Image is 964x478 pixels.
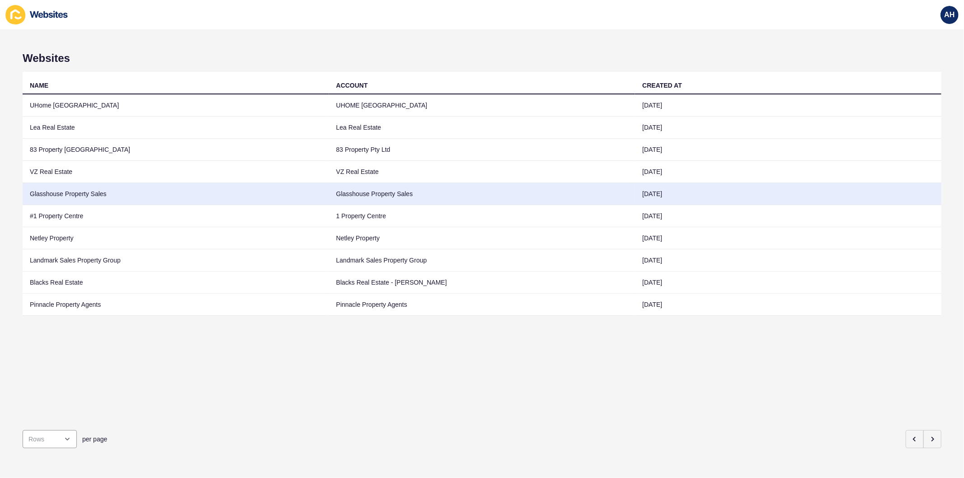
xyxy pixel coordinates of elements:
[635,94,941,117] td: [DATE]
[944,10,955,19] span: AH
[23,430,77,448] div: open menu
[635,205,941,227] td: [DATE]
[329,227,635,249] td: Netley Property
[23,272,329,294] td: Blacks Real Estate
[329,161,635,183] td: VZ Real Estate
[23,117,329,139] td: Lea Real Estate
[635,117,941,139] td: [DATE]
[329,272,635,294] td: Blacks Real Estate - [PERSON_NAME]
[329,94,635,117] td: UHOME [GEOGRAPHIC_DATA]
[635,272,941,294] td: [DATE]
[23,94,329,117] td: UHome [GEOGRAPHIC_DATA]
[329,139,635,161] td: 83 Property Pty Ltd
[82,435,107,444] span: per page
[329,183,635,205] td: Glasshouse Property Sales
[23,227,329,249] td: Netley Property
[329,117,635,139] td: Lea Real Estate
[635,183,941,205] td: [DATE]
[635,227,941,249] td: [DATE]
[329,249,635,272] td: Landmark Sales Property Group
[23,294,329,316] td: Pinnacle Property Agents
[23,161,329,183] td: VZ Real Estate
[23,183,329,205] td: Glasshouse Property Sales
[329,205,635,227] td: 1 Property Centre
[642,81,682,90] div: CREATED AT
[635,249,941,272] td: [DATE]
[23,139,329,161] td: 83 Property [GEOGRAPHIC_DATA]
[23,52,941,65] h1: Websites
[635,294,941,316] td: [DATE]
[23,205,329,227] td: #1 Property Centre
[635,161,941,183] td: [DATE]
[336,81,368,90] div: ACCOUNT
[329,294,635,316] td: Pinnacle Property Agents
[635,139,941,161] td: [DATE]
[23,249,329,272] td: Landmark Sales Property Group
[30,81,48,90] div: NAME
